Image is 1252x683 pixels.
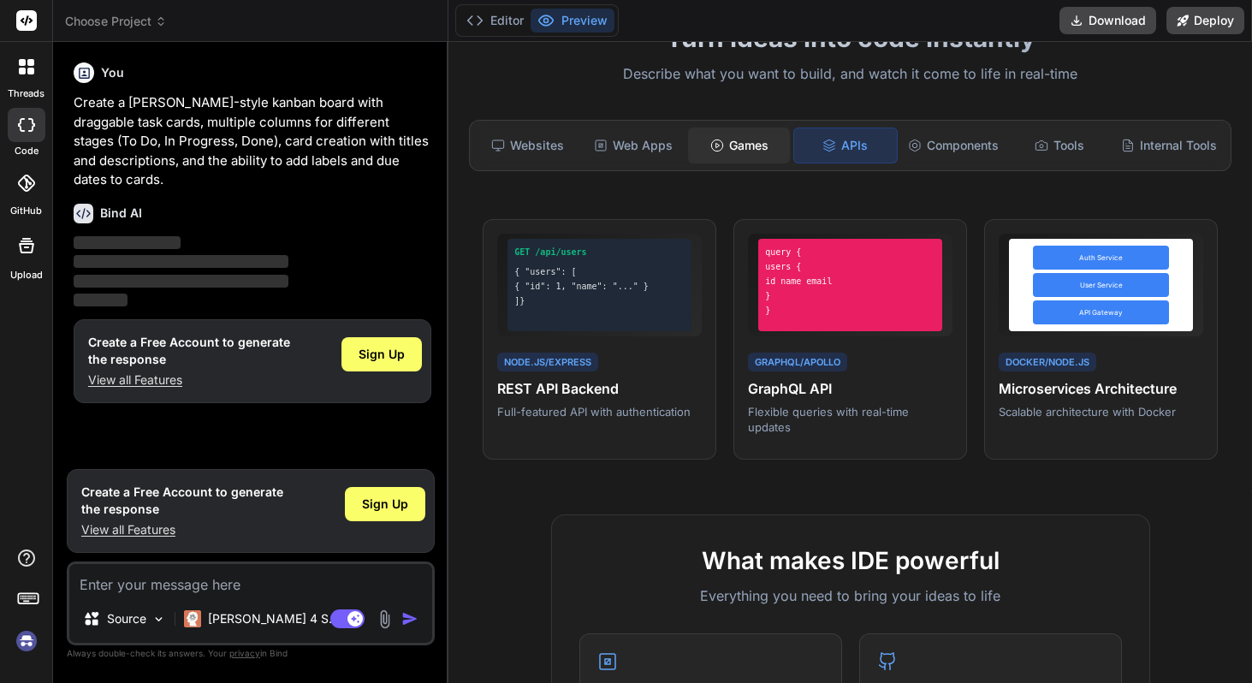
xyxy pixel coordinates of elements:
[74,275,288,288] span: ‌
[101,64,124,81] h6: You
[514,246,685,258] div: GET /api/users
[12,627,41,656] img: signin
[74,236,181,249] span: ‌
[65,13,167,30] span: Choose Project
[497,378,702,399] h4: REST API Backend
[184,610,201,627] img: Claude 4 Sonnet
[359,346,405,363] span: Sign Up
[1059,7,1156,34] button: Download
[81,521,283,538] p: View all Features
[67,645,435,662] p: Always double-check its answers. Your in Bind
[100,205,142,222] h6: Bind AI
[1009,128,1111,163] div: Tools
[88,334,290,368] h1: Create a Free Account to generate the response
[765,275,935,288] div: id name email
[579,543,1122,579] h2: What makes IDE powerful
[765,246,935,258] div: query {
[497,404,702,419] p: Full-featured API with authentication
[999,378,1203,399] h4: Microservices Architecture
[1166,7,1244,34] button: Deploy
[74,294,128,306] span: ‌
[514,265,685,278] div: { "users": [
[1033,273,1169,297] div: User Service
[497,353,598,372] div: Node.js/Express
[151,612,166,627] img: Pick Models
[459,63,1242,86] p: Describe what you want to build, and watch it come to life in real-time
[477,128,579,163] div: Websites
[531,9,614,33] button: Preview
[999,404,1203,419] p: Scalable architecture with Docker
[583,128,685,163] div: Web Apps
[765,289,935,302] div: }
[793,128,897,163] div: APIs
[765,260,935,273] div: users {
[514,280,685,293] div: { "id": 1, "name": "..." }
[901,128,1006,163] div: Components
[88,371,290,389] p: View all Features
[765,304,935,317] div: }
[10,268,43,282] label: Upload
[748,404,952,435] p: Flexible queries with real-time updates
[229,648,260,658] span: privacy
[375,609,395,629] img: attachment
[748,353,847,372] div: GraphQL/Apollo
[81,484,283,518] h1: Create a Free Account to generate the response
[999,353,1096,372] div: Docker/Node.js
[107,610,146,627] p: Source
[514,294,685,307] div: ]}
[362,496,408,513] span: Sign Up
[1033,300,1169,324] div: API Gateway
[10,204,42,218] label: GitHub
[74,93,431,190] p: Create a [PERSON_NAME]-style kanban board with draggable task cards, multiple columns for differe...
[579,585,1122,606] p: Everything you need to bring your ideas to life
[8,86,45,101] label: threads
[15,144,39,158] label: code
[748,378,952,399] h4: GraphQL API
[460,9,531,33] button: Editor
[74,255,288,268] span: ‌
[401,610,418,627] img: icon
[1033,246,1169,270] div: Auth Service
[208,610,335,627] p: [PERSON_NAME] 4 S..
[688,128,790,163] div: Games
[1114,128,1224,163] div: Internal Tools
